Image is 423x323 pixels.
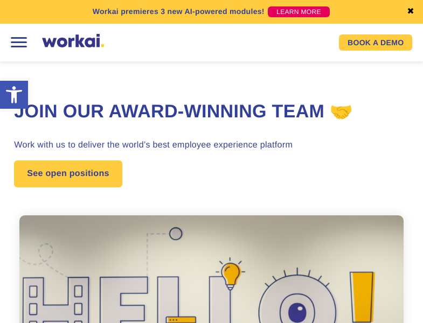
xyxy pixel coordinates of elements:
[268,6,330,17] a: LEARN MORE
[93,6,265,17] p: Workai premieres 3 new AI-powered modules!
[339,34,412,51] a: BOOK A DEMO
[407,8,414,16] a: ✖
[14,160,122,187] a: See open positions
[14,100,408,124] h1: Join our award-winning team 🤝
[14,139,408,152] h3: Work with us to deliver the world’s best employee experience platform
